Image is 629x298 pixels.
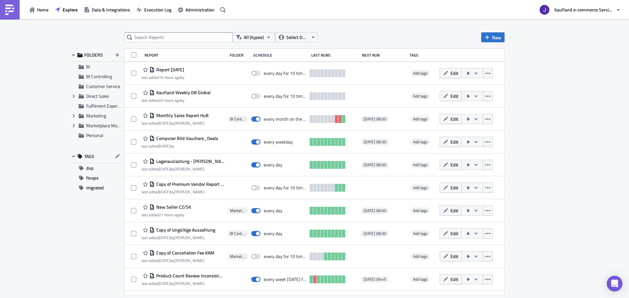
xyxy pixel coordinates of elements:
span: Product Count Review Inconsistency on PDP [155,273,224,279]
div: every month on the 1st [264,116,306,122]
div: Tags [410,53,437,58]
button: Home [26,5,52,15]
span: Add tags [410,70,430,77]
time: 2025-07-01T10:45:15Z [159,257,170,264]
div: last edited by [142,212,191,217]
time: 2025-08-11T14:21:27Z [159,74,181,80]
div: Folder [230,53,250,58]
time: 2025-07-14T07:07:07Z [159,235,170,241]
button: Edit [440,68,462,78]
time: 2025-08-11T11:12:43Z [159,97,181,103]
span: Copy of Premium Vendor Report - Direct Sales [155,181,224,187]
span: Add tags [413,230,428,237]
span: [DATE] 08:00 [364,208,386,213]
span: Add tags [413,162,428,168]
button: dxp [69,163,123,173]
button: Explore [52,5,81,15]
button: Select Owner [275,32,318,42]
span: Add tags [413,253,428,259]
div: every day [264,231,282,237]
button: Edit [440,251,462,261]
button: Edit [440,274,462,284]
span: Direct Sales [86,93,109,99]
span: Kaufland Weekly DB Global [155,90,211,96]
span: Edit [450,70,458,77]
div: every week on Monday for 10 times [264,276,306,282]
button: Administration [175,5,218,15]
span: Data & Integrations [92,6,130,13]
div: every day for 10 times [264,185,306,191]
div: last edited by [PERSON_NAME] [142,121,209,126]
img: Avatar [539,4,550,15]
span: dxp [86,163,94,173]
span: Add tags [413,116,428,122]
div: last edited by [142,144,218,149]
span: Edit [450,253,458,260]
div: last edited by [142,98,211,103]
button: finops [69,173,123,183]
span: Explore [63,6,78,13]
button: Edit [440,183,462,193]
span: Customer Service [86,83,120,90]
span: Add tags [413,184,428,191]
div: every weekday [264,139,293,145]
button: Edit [440,91,462,101]
span: [DATE] 08:00 [364,116,386,122]
span: Lagerauslastung - BOE Slack [155,158,224,164]
span: Add tags [410,207,430,214]
span: Fulfilment Experience [86,102,128,109]
time: 2025-07-10T13:57:29Z [159,166,170,172]
button: Edit [440,137,462,147]
div: Next Run [362,53,406,58]
img: PushMetrics [5,5,15,15]
time: 2025-07-23T10:06:47Z [159,189,170,195]
a: Execution Log [133,5,175,15]
span: Computer Bild Vouchers_Deals [155,135,218,141]
span: All (types) [244,34,264,41]
span: Add tags [410,93,430,99]
span: Edit [450,207,458,214]
span: Edit [450,115,458,122]
time: 2025-08-11T09:36:23Z [159,212,181,218]
div: Open Intercom Messenger [607,276,622,291]
span: TAGS [84,153,94,159]
span: Report 2025-08-11 [155,67,184,73]
span: Add tags [410,116,430,122]
span: [DATE] 08:30 [364,139,386,145]
span: finops [86,173,99,183]
span: Marketplace Management [230,254,245,259]
span: Edit [450,230,458,237]
span: [DATE] 09:45 [364,277,386,282]
span: Execution Log [144,6,171,13]
div: last edited by [PERSON_NAME] [142,235,215,240]
span: Edit [450,138,458,145]
span: Add tags [413,70,428,76]
div: Last Runs [311,53,359,58]
span: BI Controlling [86,73,112,80]
div: every day for 10 times [264,70,306,76]
div: Schedule [253,53,308,58]
span: Personal [86,132,103,139]
span: FOLDERS [84,52,103,58]
span: Marketplace Management [230,208,245,213]
span: Add tags [413,207,428,214]
span: Edit [450,161,458,168]
span: Copy of Ungültige Auszahlung [155,227,215,233]
button: migrated [69,183,123,193]
a: Data & Integrations [81,5,133,15]
span: New [492,34,501,41]
span: BI Controlling [230,116,245,122]
button: Edit [440,160,462,170]
button: New [481,32,505,42]
span: [DATE] 08:00 [364,162,386,167]
div: last edited by [PERSON_NAME] [142,281,224,286]
time: 2025-06-27T12:27:17Z [159,280,170,287]
span: Add tags [410,162,430,168]
div: every day for 10 times [264,254,306,259]
input: Search Reports [124,32,233,42]
button: Edit [440,228,462,238]
span: BI Controlling [230,231,245,236]
div: last edited by [PERSON_NAME] [142,167,224,171]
